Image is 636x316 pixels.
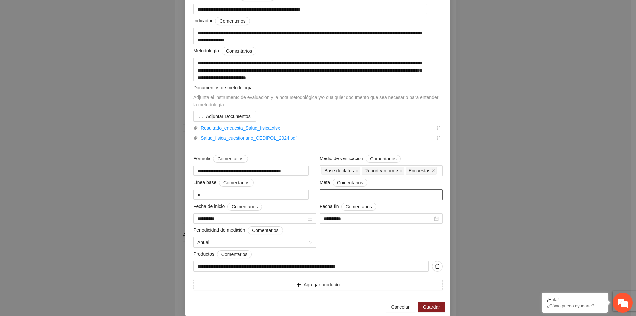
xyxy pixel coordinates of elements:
[217,155,243,162] span: Comentarios
[193,17,250,25] span: Indicador
[193,155,248,163] span: Fórmula
[217,250,252,258] button: Productos
[435,134,443,142] button: delete
[109,3,125,19] div: Minimizar ventana de chat en vivo
[345,203,372,210] span: Comentarios
[409,167,430,174] span: Encuestas
[320,155,401,163] span: Medio de verificación
[219,17,245,25] span: Comentarios
[406,167,437,175] span: Encuestas
[232,203,258,210] span: Comentarios
[547,297,603,302] div: ¡Hola!
[193,179,254,187] span: Línea base
[365,167,398,174] span: Reporte/Informe
[248,226,283,234] button: Periodicidad de medición
[337,179,363,186] span: Comentarios
[304,281,340,288] span: Agregar producto
[355,169,359,172] span: close
[423,303,440,311] span: Guardar
[432,264,442,269] span: delete
[296,283,301,288] span: plus
[193,280,443,290] button: plusAgregar producto
[193,203,262,211] span: Fecha de inicio
[362,167,404,175] span: Reporte/Informe
[193,136,198,140] span: paper-clip
[213,155,248,163] button: Fórmula
[324,167,354,174] span: Base de datos
[38,89,91,156] span: Estamos en línea.
[391,303,410,311] span: Cancelar
[193,111,256,122] button: uploadAdjuntar Documentos
[193,226,283,234] span: Periodicidad de medición
[435,136,442,140] span: delete
[226,47,252,55] span: Comentarios
[321,167,360,175] span: Base de datos
[198,124,435,132] a: Resultado_encuesta_Salud_fisica.xlsx
[199,114,203,119] span: upload
[219,179,254,187] button: Línea base
[370,155,396,162] span: Comentarios
[198,134,435,142] a: Salud_fisica_cuestionario_CEDIPOL_2024.pdf
[432,169,435,172] span: close
[418,302,445,312] button: Guardar
[399,169,403,172] span: close
[193,250,252,258] span: Productos
[547,303,603,308] p: ¿Cómo puedo ayudarte?
[3,181,126,204] textarea: Escriba su mensaje y pulse “Intro”
[341,203,376,211] button: Fecha fin
[435,124,443,132] button: delete
[221,251,247,258] span: Comentarios
[34,34,111,42] div: Chatee con nosotros ahora
[432,261,443,272] button: delete
[215,17,250,25] button: Indicador
[333,179,367,187] button: Meta
[435,126,442,130] span: delete
[366,155,400,163] button: Medio de verificación
[222,47,256,55] button: Metodología
[193,85,253,90] span: Documentos de metodología
[197,237,312,247] span: Anual
[223,179,249,186] span: Comentarios
[193,47,256,55] span: Metodología
[386,302,415,312] button: Cancelar
[252,227,278,234] span: Comentarios
[193,114,256,119] span: uploadAdjuntar Documentos
[227,203,262,211] button: Fecha de inicio
[320,179,367,187] span: Meta
[206,113,251,120] span: Adjuntar Documentos
[193,95,438,107] span: Adjunta el instrumento de evaluación y la nota metodológica y/o cualquier documento que sea neces...
[193,126,198,130] span: paper-clip
[320,203,376,211] span: Fecha fin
